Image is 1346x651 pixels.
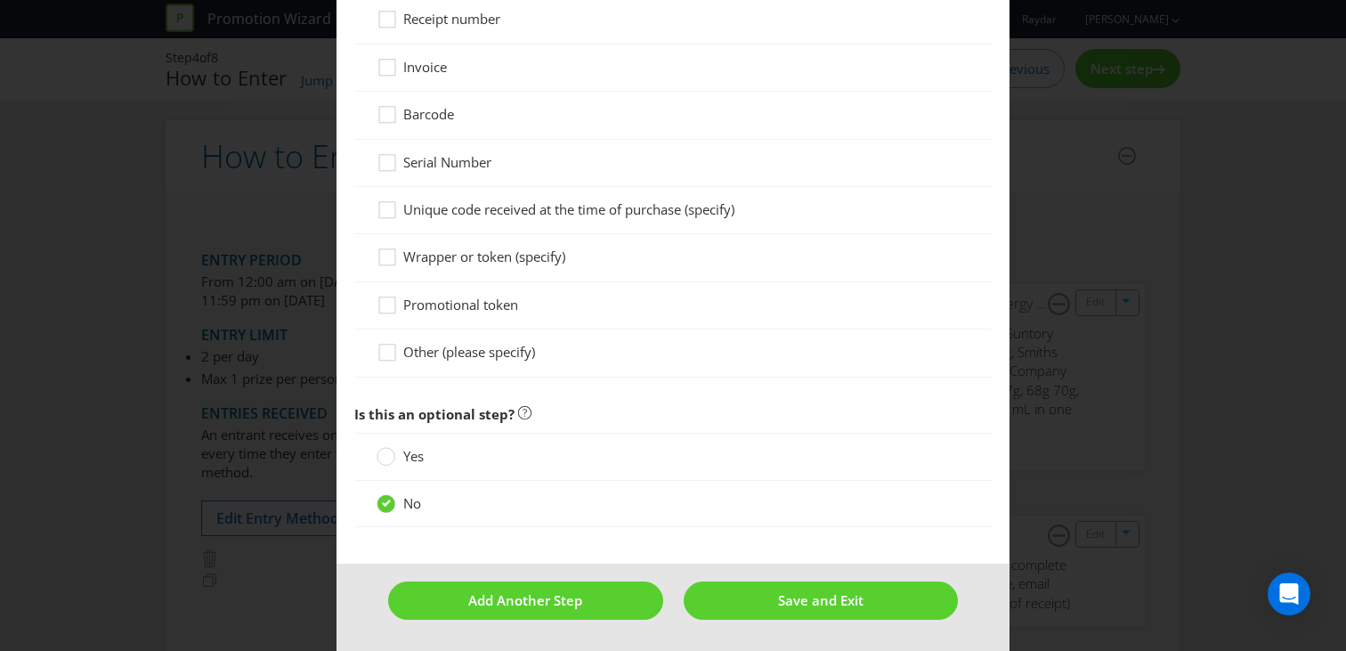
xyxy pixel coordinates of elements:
div: Open Intercom Messenger [1268,573,1310,615]
button: Add Another Step [388,582,663,620]
span: Save and Exit [778,591,864,609]
span: Serial Number [403,153,491,171]
span: Other (please specify) [403,343,535,361]
span: Is this an optional step? [354,405,515,423]
span: Invoice [403,58,447,76]
span: Add Another Step [468,591,582,609]
span: Wrapper or token (specify) [403,248,565,265]
span: Receipt number [403,10,500,28]
span: Unique code received at the time of purchase (specify) [403,200,734,218]
span: Promotional token [403,296,518,313]
button: Save and Exit [684,582,959,620]
span: Barcode [403,105,454,123]
span: Yes [403,447,424,465]
span: No [403,494,421,512]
